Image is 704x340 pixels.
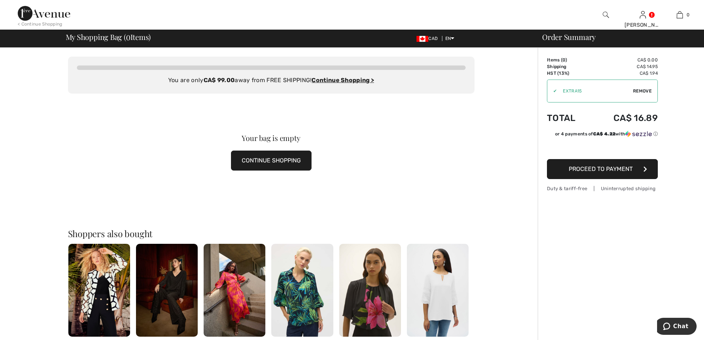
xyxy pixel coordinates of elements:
[547,185,658,192] div: Duty & tariff-free | Uninterrupted shipping
[687,11,690,18] span: 0
[625,21,661,29] div: [PERSON_NAME]
[591,105,658,131] td: CA$ 16.89
[136,244,198,337] img: Casual Full-length Trousers Style 244922
[591,63,658,70] td: CA$ 14.95
[591,70,658,77] td: CA$ 1.94
[562,57,565,63] span: 0
[547,63,591,70] td: Shipping
[593,131,615,137] span: CA$ 4.22
[77,76,466,85] div: You are only away from FREE SHIPPING!
[547,140,658,156] iframe: PayPal-paypal
[547,57,591,63] td: Items ( )
[557,80,633,102] input: Promo code
[18,21,62,27] div: < Continue Shopping
[555,131,658,137] div: or 4 payments of with
[416,36,428,42] img: Canadian Dollar
[640,11,646,18] a: Sign In
[591,57,658,63] td: CA$ 0.00
[68,244,130,337] img: Geometric Pattern Hip-Length Coat Style 241905
[126,31,130,41] span: 0
[66,33,151,41] span: My Shopping Bag ( Items)
[547,88,557,94] div: ✔
[271,244,333,337] img: Tropical Print Puff Sleeve Pullover Style 252073
[339,244,401,337] img: Short Sleeve Casual Vest Style 243798
[569,165,633,172] span: Proceed to Payment
[204,244,265,337] img: Floral Wrap Midi Dress Style 251906
[416,36,441,41] span: CAD
[662,10,698,19] a: 0
[204,77,235,84] strong: CA$ 99.00
[312,77,374,84] a: Continue Shopping >
[88,134,454,142] div: Your bag is empty
[677,10,683,19] img: My Bag
[547,105,591,131] td: Total
[547,159,658,179] button: Proceed to Payment
[231,151,312,171] button: CONTINUE SHOPPING
[533,33,700,41] div: Order Summary
[640,10,646,19] img: My Info
[547,70,591,77] td: HST (13%)
[633,88,652,94] span: Remove
[18,6,70,21] img: 1ère Avenue
[68,229,475,238] h2: Shoppers also bought
[603,10,609,19] img: search the website
[547,131,658,140] div: or 4 payments ofCA$ 4.22withSezzle Click to learn more about Sezzle
[657,318,697,336] iframe: Opens a widget where you can chat to one of our agents
[445,36,455,41] span: EN
[407,244,469,337] img: Embellished V-Neck Pullover Style 252077
[625,131,652,137] img: Sezzle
